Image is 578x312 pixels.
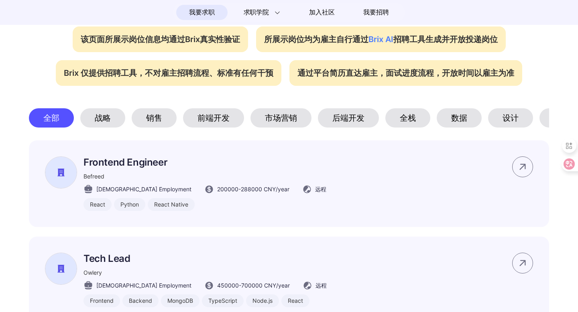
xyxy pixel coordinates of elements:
[148,198,195,211] div: React Native
[309,6,334,19] span: 加入社区
[202,294,244,307] div: TypeScript
[250,108,311,128] div: 市场营销
[83,198,112,211] div: React
[189,6,214,19] span: 我要求职
[363,8,389,17] span: 我要招聘
[385,108,430,128] div: 全栈
[83,269,102,276] span: Owlery
[56,60,281,86] div: Brix 仅提供招聘工具，不对雇主招聘流程、标准有任何干预
[368,34,393,44] span: Brix AI
[244,8,269,17] span: 求职学院
[437,108,482,128] div: 数据
[488,108,533,128] div: 设计
[83,156,326,168] p: Frontend Engineer
[83,294,120,307] div: Frontend
[96,185,191,193] span: [DEMOGRAPHIC_DATA] Employment
[161,294,199,307] div: MongoDB
[73,26,248,52] div: 该页面所展示岗位信息均通过Brix真实性验证
[122,294,159,307] div: Backend
[217,281,290,290] span: 450000 - 700000 CNY /year
[83,253,327,264] p: Tech Lead
[315,185,326,193] span: 远程
[183,108,244,128] div: 前端开发
[29,108,74,128] div: 全部
[281,294,309,307] div: React
[318,108,379,128] div: 后端开发
[246,294,279,307] div: Node.js
[83,173,104,180] span: Befreed
[80,108,125,128] div: 战略
[96,281,191,290] span: [DEMOGRAPHIC_DATA] Employment
[114,198,145,211] div: Python
[315,281,327,290] span: 远程
[217,185,289,193] span: 200000 - 288000 CNY /year
[256,26,506,52] div: 所展示岗位均为雇主自行通过 招聘工具生成并开放投递岗位
[132,108,177,128] div: 销售
[289,60,522,86] div: 通过平台简历直达雇主，面试进度流程，开放时间以雇主为准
